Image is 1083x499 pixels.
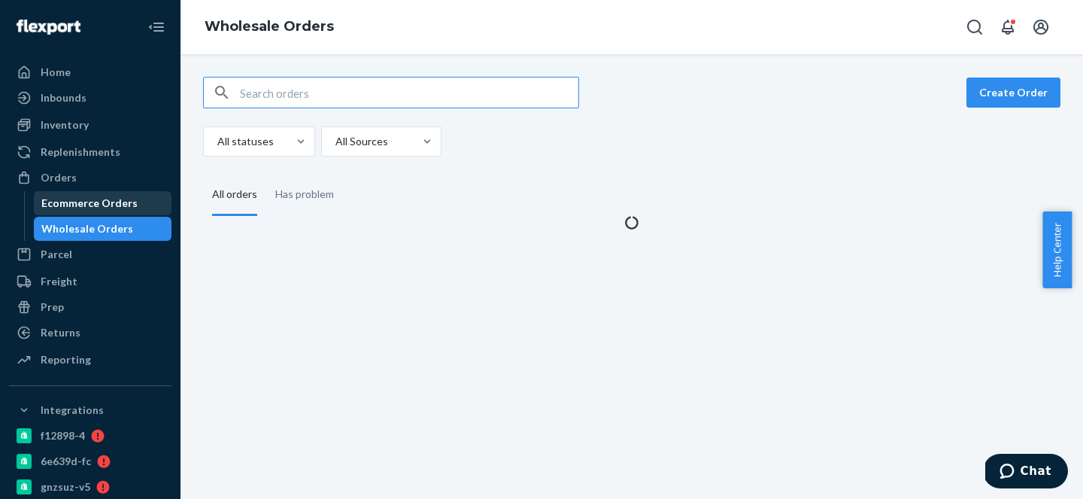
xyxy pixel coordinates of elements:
div: Orders [41,170,77,185]
a: Parcel [9,242,171,266]
a: Wholesale Orders [205,18,334,35]
div: All orders [212,175,257,216]
div: Returns [41,325,80,340]
div: Has problem [275,175,334,214]
div: gnzsuz-v5 [41,479,90,494]
a: f12898-4 [9,424,171,448]
input: All statuses [216,134,217,149]
a: gnzsuz-v5 [9,475,171,499]
div: 6e639d-fc [41,454,91,469]
button: Open notifications [993,12,1023,42]
div: Freight [41,274,77,289]
a: Reporting [9,348,171,372]
button: Help Center [1042,211,1072,288]
button: Close Navigation [141,12,171,42]
button: Open Search Box [960,12,990,42]
a: Freight [9,269,171,294]
a: 6e639d-fc [9,449,171,473]
input: Search orders [240,78,578,108]
div: Ecommerce Orders [41,196,138,211]
a: Inventory [9,113,171,137]
button: Open account menu [1026,12,1056,42]
div: Replenishments [41,145,120,160]
div: Inventory [41,117,89,132]
iframe: Opens a widget where you can chat to one of our agents [985,454,1068,491]
button: Create Order [966,78,1060,108]
button: Integrations [9,398,171,422]
a: Replenishments [9,140,171,164]
a: Inbounds [9,86,171,110]
img: Flexport logo [17,20,80,35]
div: Home [41,65,71,80]
a: Prep [9,295,171,319]
div: Wholesale Orders [41,221,133,236]
input: All Sources [334,134,335,149]
a: Orders [9,166,171,190]
div: Prep [41,300,64,315]
a: Home [9,60,171,84]
div: Integrations [41,403,104,418]
div: f12898-4 [41,428,85,443]
a: Returns [9,321,171,345]
ol: breadcrumbs [193,5,346,49]
a: Ecommerce Orders [34,191,172,215]
div: Parcel [41,247,72,262]
div: Inbounds [41,90,86,105]
div: Reporting [41,352,91,367]
a: Wholesale Orders [34,217,172,241]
